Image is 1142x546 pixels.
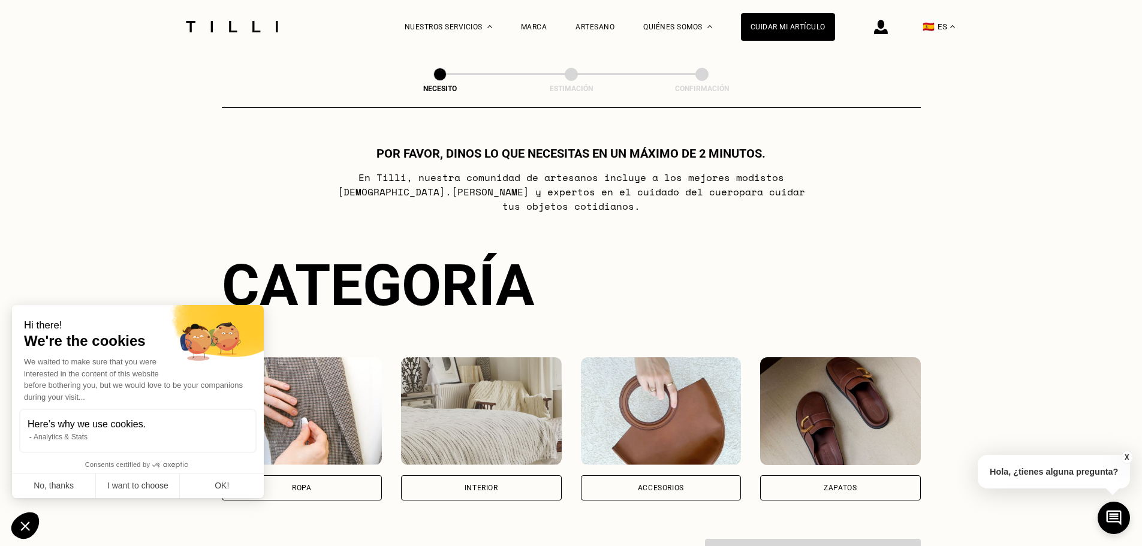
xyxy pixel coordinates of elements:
h1: Por favor, dinos lo que necesitas en un máximo de 2 minutos. [376,146,766,161]
img: Icono de inicio de sesión [874,20,888,34]
div: Estimación [511,85,631,93]
span: 🇪🇸 [923,21,935,32]
button: X [1121,451,1133,464]
a: Marca [521,23,547,31]
img: menu déroulant [950,25,955,28]
div: Ropa [292,484,311,491]
a: Artesano [575,23,614,31]
div: Zapatos [824,484,857,491]
img: Interior [401,357,562,465]
img: Zapatos [760,357,921,465]
div: Categoría [222,252,921,319]
div: Accesorios [638,484,684,491]
div: Confirmación [642,85,762,93]
img: Menú desplegable [487,25,492,28]
a: Cuidar mi artículo [741,13,835,41]
img: Menú desplegable sobre [707,25,712,28]
div: Interior [465,484,498,491]
div: Necesito [380,85,500,93]
p: Hola, ¿tienes alguna pregunta? [978,455,1130,488]
p: En Tilli, nuestra comunidad de artesanos incluye a los mejores modistos [DEMOGRAPHIC_DATA]. [PERS... [333,170,809,213]
img: Accesorios [581,357,742,465]
img: Ropa [222,357,382,465]
img: Servicio de sastrería Tilli logo [182,21,282,32]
